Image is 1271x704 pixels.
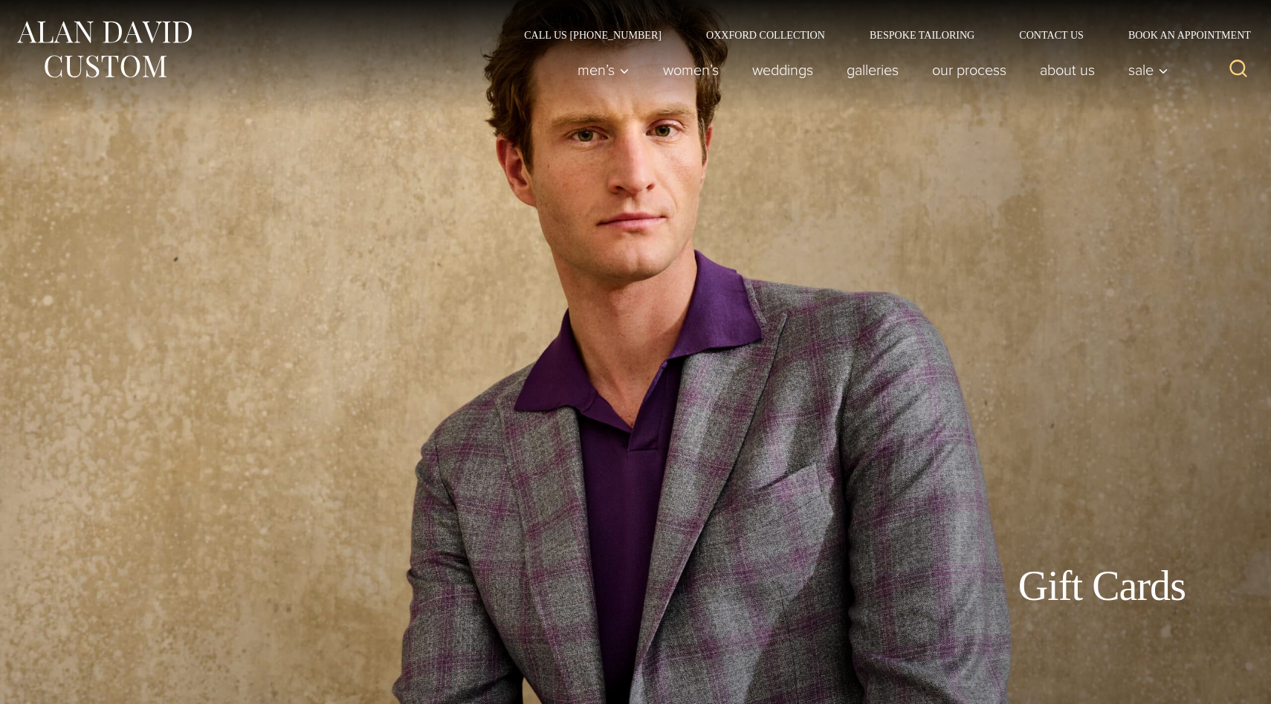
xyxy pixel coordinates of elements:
[684,30,847,40] a: Oxxford Collection
[15,16,193,83] img: Alan David Custom
[1128,62,1168,77] span: Sale
[502,30,1256,40] nav: Secondary Navigation
[1106,30,1256,40] a: Book an Appointment
[502,30,684,40] a: Call Us [PHONE_NUMBER]
[736,55,830,85] a: weddings
[847,30,997,40] a: Bespoke Tailoring
[830,55,916,85] a: Galleries
[578,62,630,77] span: Men’s
[916,55,1023,85] a: Our Process
[561,55,1177,85] nav: Primary Navigation
[1018,561,1186,611] h1: Gift Cards
[1220,52,1256,88] button: View Search Form
[997,30,1106,40] a: Contact Us
[647,55,736,85] a: Women’s
[1023,55,1112,85] a: About Us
